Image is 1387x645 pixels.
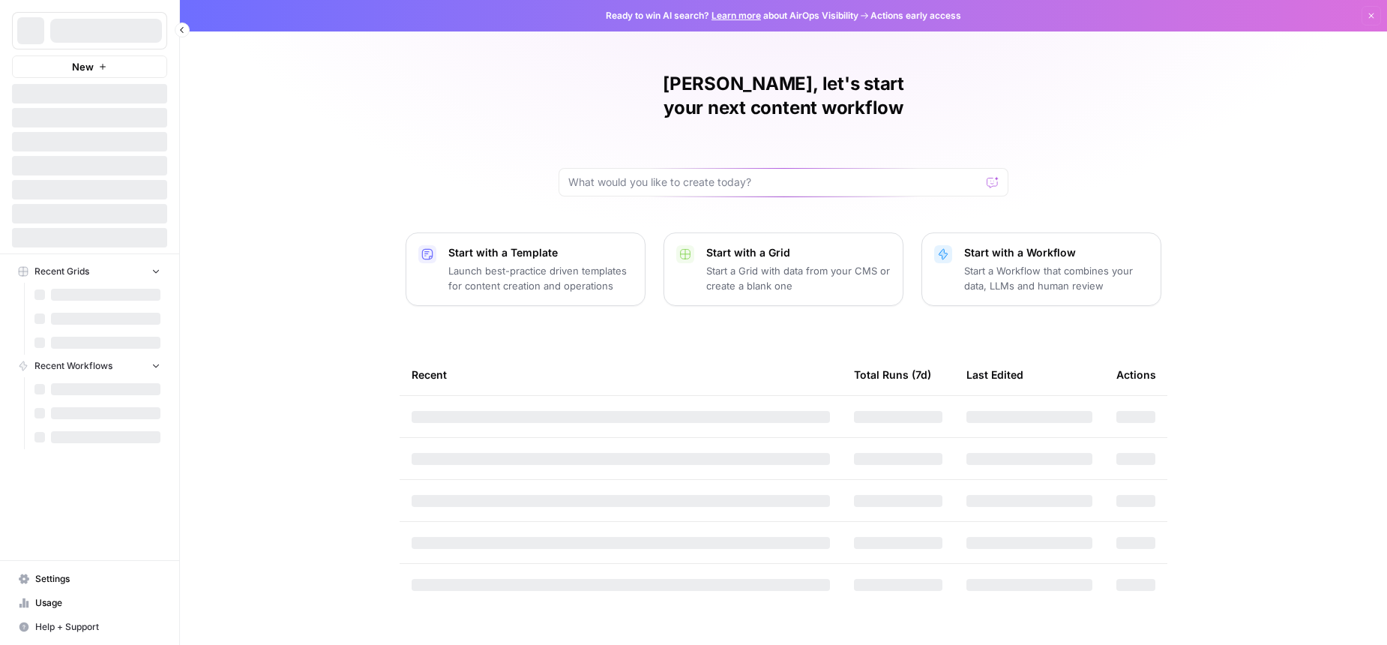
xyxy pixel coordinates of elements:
p: Start with a Template [448,245,633,260]
a: Learn more [711,10,761,21]
span: Settings [35,572,160,586]
div: Last Edited [966,354,1023,395]
p: Start with a Workflow [964,245,1149,260]
span: Help + Support [35,620,160,634]
button: Start with a GridStart a Grid with data from your CMS or create a blank one [664,232,903,306]
button: Recent Grids [12,260,167,283]
button: Recent Workflows [12,355,167,377]
button: Start with a TemplateLaunch best-practice driven templates for content creation and operations [406,232,646,306]
span: Ready to win AI search? about AirOps Visibility [606,9,858,22]
button: Start with a WorkflowStart a Workflow that combines your data, LLMs and human review [921,232,1161,306]
p: Launch best-practice driven templates for content creation and operations [448,263,633,293]
span: New [72,59,94,74]
div: Recent [412,354,830,395]
p: Start a Grid with data from your CMS or create a blank one [706,263,891,293]
h1: [PERSON_NAME], let's start your next content workflow [559,72,1008,120]
p: Start a Workflow that combines your data, LLMs and human review [964,263,1149,293]
span: Recent Workflows [34,359,112,373]
button: New [12,55,167,78]
p: Start with a Grid [706,245,891,260]
a: Usage [12,591,167,615]
button: Help + Support [12,615,167,639]
input: What would you like to create today? [568,175,981,190]
div: Actions [1116,354,1156,395]
span: Usage [35,596,160,610]
div: Total Runs (7d) [854,354,931,395]
a: Settings [12,567,167,591]
span: Recent Grids [34,265,89,278]
span: Actions early access [870,9,961,22]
